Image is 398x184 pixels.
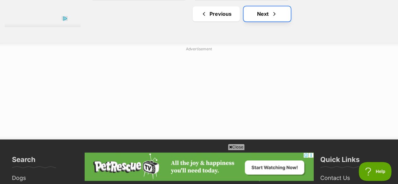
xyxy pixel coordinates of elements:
iframe: Help Scout Beacon - Open [359,162,392,181]
a: Dogs [9,173,80,183]
h3: Quick Links [320,155,360,168]
iframe: Advertisement [85,153,314,181]
nav: Pagination [90,6,393,21]
a: Contact Us [318,173,389,183]
span: Close [228,144,245,150]
h3: Search [12,155,36,168]
a: Previous page [193,6,240,21]
a: Next page [244,6,291,21]
iframe: Advertisement [47,54,352,133]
